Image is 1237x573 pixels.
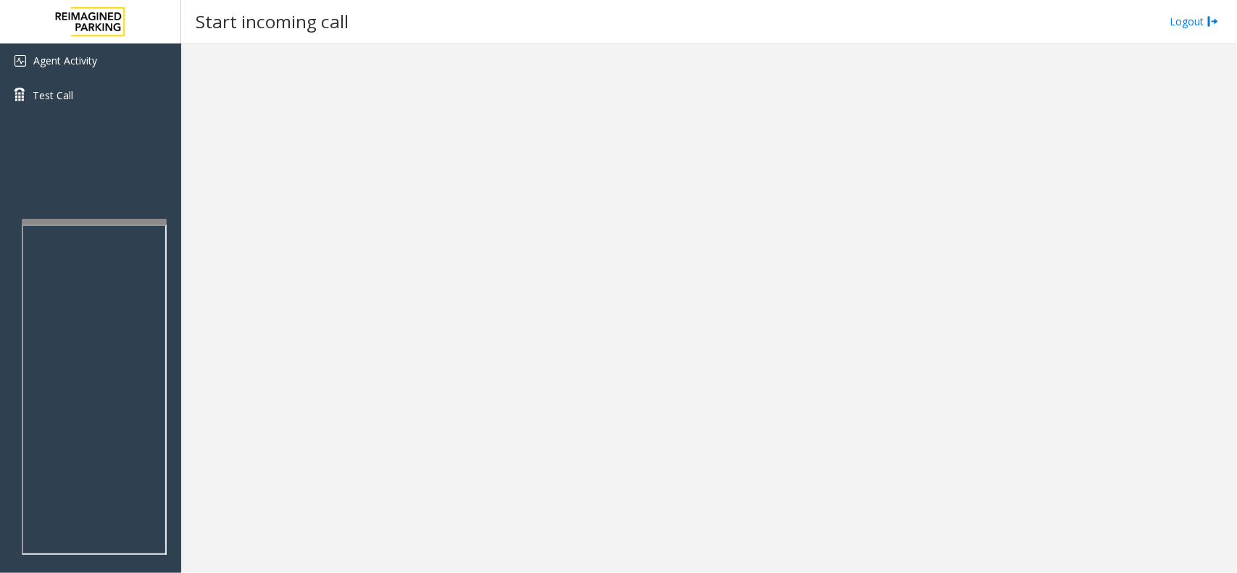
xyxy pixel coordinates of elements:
[33,88,73,103] span: Test Call
[188,4,356,39] h3: Start incoming call
[33,54,97,67] span: Agent Activity
[1207,14,1219,29] img: logout
[14,55,26,67] img: 'icon'
[1170,14,1219,29] a: Logout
